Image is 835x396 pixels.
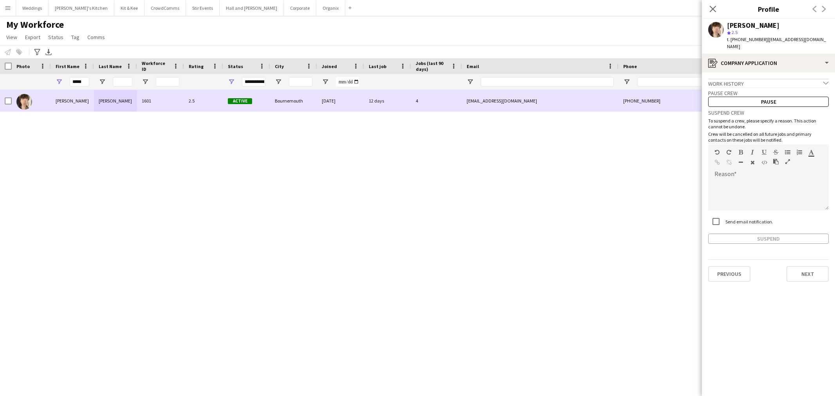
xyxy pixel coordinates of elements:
[99,78,106,85] button: Open Filter Menu
[113,77,132,86] input: Last Name Filter Input
[708,118,829,130] p: To suspend a crew, please specify a reason. This action cannot be undone.
[411,90,462,112] div: 4
[808,149,814,155] button: Text Color
[144,0,186,16] button: CrowdComms
[702,4,835,14] h3: Profile
[44,47,53,57] app-action-btn: Export XLSX
[738,149,743,155] button: Bold
[142,60,170,72] span: Workforce ID
[56,63,79,69] span: First Name
[84,32,108,42] a: Comms
[70,77,89,86] input: First Name Filter Input
[16,63,30,69] span: Photo
[51,90,94,112] div: [PERSON_NAME]
[481,77,614,86] input: Email Filter Input
[317,90,364,112] div: [DATE]
[750,159,755,166] button: Clear Formatting
[637,77,714,86] input: Phone Filter Input
[137,90,184,112] div: 1601
[467,63,479,69] span: Email
[727,22,779,29] div: [PERSON_NAME]
[797,149,802,155] button: Ordered List
[785,158,790,165] button: Fullscreen
[726,149,732,155] button: Redo
[623,78,630,85] button: Open Filter Menu
[708,109,829,116] h3: Suspend crew
[727,36,826,49] span: | [EMAIL_ADDRESS][DOMAIN_NAME]
[48,34,63,41] span: Status
[322,78,329,85] button: Open Filter Menu
[114,0,144,16] button: Kit & Kee
[228,63,243,69] span: Status
[369,63,386,69] span: Last job
[6,19,64,31] span: My Workforce
[184,90,223,112] div: 2.5
[275,63,284,69] span: City
[16,0,49,16] button: Weddings
[619,90,719,112] div: [PHONE_NUMBER]
[68,32,83,42] a: Tag
[32,47,42,57] app-action-btn: Advanced filters
[56,78,63,85] button: Open Filter Menu
[220,0,284,16] button: Hall and [PERSON_NAME]
[71,34,79,41] span: Tag
[773,149,779,155] button: Strikethrough
[316,0,345,16] button: Organix
[750,149,755,155] button: Italic
[708,131,829,143] p: Crew will be cancelled on all future jobs and primary contacts on these jobs will be notified.
[16,94,32,110] img: Solomon Wells
[761,149,767,155] button: Underline
[738,159,743,166] button: Horizontal Line
[156,77,179,86] input: Workforce ID Filter Input
[416,60,448,72] span: Jobs (last 90 days)
[270,90,317,112] div: Bournemouth
[364,90,411,112] div: 12 days
[3,32,20,42] a: View
[284,0,316,16] button: Corporate
[228,98,252,104] span: Active
[45,32,67,42] a: Status
[462,90,619,112] div: [EMAIL_ADDRESS][DOMAIN_NAME]
[708,97,829,107] button: Pause
[22,32,43,42] a: Export
[87,34,105,41] span: Comms
[99,63,122,69] span: Last Name
[336,77,359,86] input: Joined Filter Input
[727,36,768,42] span: t. [PHONE_NUMBER]
[6,34,17,41] span: View
[189,63,204,69] span: Rating
[289,77,312,86] input: City Filter Input
[714,149,720,155] button: Undo
[623,63,637,69] span: Phone
[773,158,779,165] button: Paste as plain text
[708,266,750,282] button: Previous
[275,78,282,85] button: Open Filter Menu
[708,90,829,97] h3: Pause crew
[49,0,114,16] button: [PERSON_NAME]'s Kitchen
[761,159,767,166] button: HTML Code
[94,90,137,112] div: [PERSON_NAME]
[702,54,835,72] div: Company application
[25,34,40,41] span: Export
[708,79,829,87] div: Work history
[785,149,790,155] button: Unordered List
[142,78,149,85] button: Open Filter Menu
[467,78,474,85] button: Open Filter Menu
[186,0,220,16] button: Stir Events
[724,219,773,225] label: Send email notification.
[786,266,829,282] button: Next
[228,78,235,85] button: Open Filter Menu
[732,29,738,35] span: 2.5
[322,63,337,69] span: Joined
